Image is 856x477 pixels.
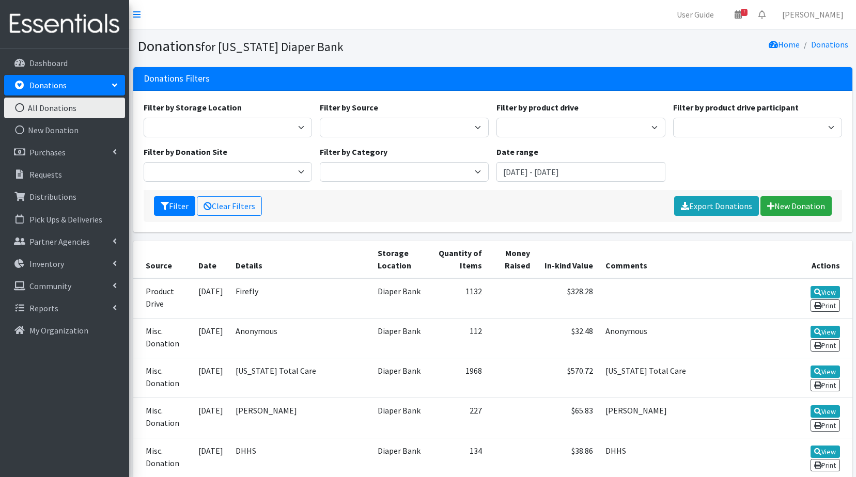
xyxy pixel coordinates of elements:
[811,365,840,378] a: View
[430,358,488,398] td: 1968
[371,241,430,278] th: Storage Location
[371,318,430,358] td: Diaper Bank
[4,209,125,230] a: Pick Ups & Deliveries
[4,142,125,163] a: Purchases
[4,53,125,73] a: Dashboard
[29,303,58,313] p: Reports
[4,98,125,118] a: All Donations
[4,7,125,41] img: HumanEssentials
[674,196,759,216] a: Export Donations
[29,281,71,291] p: Community
[811,446,840,458] a: View
[599,318,793,358] td: Anonymous
[496,146,538,158] label: Date range
[430,278,488,319] td: 1132
[430,318,488,358] td: 112
[536,398,599,438] td: $65.83
[29,325,88,336] p: My Organization
[133,241,193,278] th: Source
[536,278,599,319] td: $328.28
[201,39,344,54] small: for [US_STATE] Diaper Bank
[192,358,229,398] td: [DATE]
[793,241,852,278] th: Actions
[137,37,489,55] h1: Donations
[811,299,840,312] a: Print
[536,318,599,358] td: $32.48
[4,320,125,341] a: My Organization
[29,80,67,90] p: Donations
[29,147,66,157] p: Purchases
[371,398,430,438] td: Diaper Bank
[192,278,229,319] td: [DATE]
[192,398,229,438] td: [DATE]
[811,286,840,298] a: View
[4,298,125,319] a: Reports
[371,358,430,398] td: Diaper Bank
[133,358,193,398] td: Misc. Donation
[371,278,430,319] td: Diaper Bank
[726,4,750,25] a: 7
[536,241,599,278] th: In-kind Value
[599,241,793,278] th: Comments
[29,259,64,269] p: Inventory
[29,236,90,247] p: Partner Agencies
[29,169,62,180] p: Requests
[229,241,371,278] th: Details
[599,398,793,438] td: [PERSON_NAME]
[197,196,262,216] a: Clear Filters
[430,398,488,438] td: 227
[144,73,210,84] h3: Donations Filters
[4,186,125,207] a: Distributions
[811,339,840,352] a: Print
[144,101,242,114] label: Filter by Storage Location
[229,358,371,398] td: [US_STATE] Total Care
[496,101,579,114] label: Filter by product drive
[769,39,800,50] a: Home
[430,241,488,278] th: Quantity of Items
[4,120,125,140] a: New Donation
[760,196,832,216] a: New Donation
[29,214,102,225] p: Pick Ups & Deliveries
[811,379,840,391] a: Print
[496,162,665,182] input: January 1, 2011 - December 31, 2011
[4,231,125,252] a: Partner Agencies
[774,4,852,25] a: [PERSON_NAME]
[320,101,378,114] label: Filter by Source
[599,358,793,398] td: [US_STATE] Total Care
[154,196,195,216] button: Filter
[4,75,125,96] a: Donations
[29,58,68,68] p: Dashboard
[144,146,227,158] label: Filter by Donation Site
[29,192,76,202] p: Distributions
[536,358,599,398] td: $570.72
[192,318,229,358] td: [DATE]
[811,419,840,432] a: Print
[811,405,840,418] a: View
[673,101,799,114] label: Filter by product drive participant
[133,318,193,358] td: Misc. Donation
[192,241,229,278] th: Date
[811,39,848,50] a: Donations
[229,278,371,319] td: Firefly
[668,4,722,25] a: User Guide
[133,398,193,438] td: Misc. Donation
[4,164,125,185] a: Requests
[229,318,371,358] td: Anonymous
[320,146,387,158] label: Filter by Category
[4,276,125,296] a: Community
[488,241,536,278] th: Money Raised
[229,398,371,438] td: [PERSON_NAME]
[811,459,840,471] a: Print
[811,326,840,338] a: View
[741,9,748,16] span: 7
[4,253,125,274] a: Inventory
[133,278,193,319] td: Product Drive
